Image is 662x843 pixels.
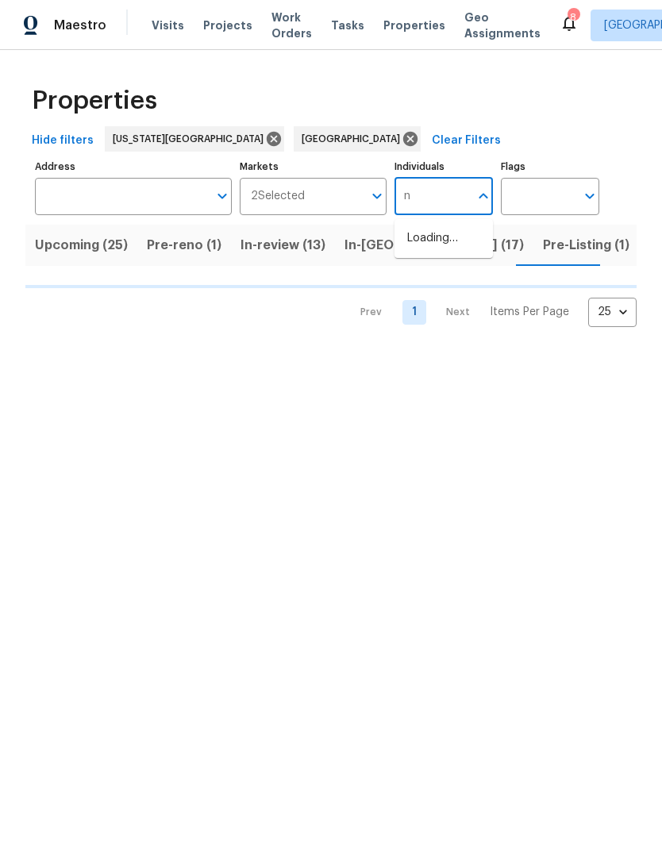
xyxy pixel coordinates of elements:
span: Tasks [331,20,364,31]
button: Hide filters [25,126,100,156]
label: Individuals [395,162,493,171]
input: Search ... [395,178,469,215]
span: Pre-reno (1) [147,234,221,256]
button: Clear Filters [425,126,507,156]
span: Pre-Listing (1) [543,234,629,256]
label: Markets [240,162,387,171]
span: Clear Filters [432,131,501,151]
label: Flags [501,162,599,171]
span: Projects [203,17,252,33]
div: 25 [588,291,637,333]
span: Maestro [54,17,106,33]
div: Loading… [395,219,493,258]
button: Close [472,185,495,207]
span: Geo Assignments [464,10,541,41]
span: 2 Selected [251,190,305,203]
div: 8 [568,10,579,25]
button: Open [366,185,388,207]
button: Open [211,185,233,207]
span: [GEOGRAPHIC_DATA] [302,131,406,147]
span: Upcoming (25) [35,234,128,256]
span: Properties [383,17,445,33]
span: Hide filters [32,131,94,151]
a: Goto page 1 [402,300,426,325]
div: [US_STATE][GEOGRAPHIC_DATA] [105,126,284,152]
span: In-review (13) [241,234,325,256]
span: Work Orders [271,10,312,41]
p: Items Per Page [490,304,569,320]
div: [GEOGRAPHIC_DATA] [294,126,421,152]
span: [US_STATE][GEOGRAPHIC_DATA] [113,131,270,147]
button: Open [579,185,601,207]
span: In-[GEOGRAPHIC_DATA] (17) [344,234,524,256]
label: Address [35,162,232,171]
nav: Pagination Navigation [345,298,637,327]
span: Properties [32,93,157,109]
span: Visits [152,17,184,33]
